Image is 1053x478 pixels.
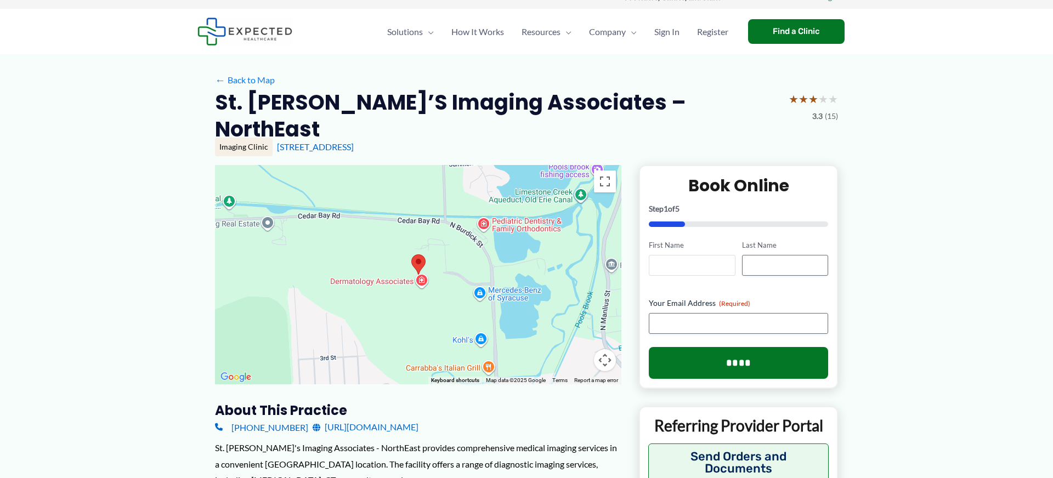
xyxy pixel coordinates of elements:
a: SolutionsMenu Toggle [378,13,443,51]
label: First Name [649,240,735,251]
a: Sign In [646,13,688,51]
a: Find a Clinic [748,19,845,44]
p: Step of [649,205,828,213]
a: ResourcesMenu Toggle [513,13,580,51]
a: [URL][DOMAIN_NAME] [313,419,418,435]
img: Expected Healthcare Logo - side, dark font, small [197,18,292,45]
span: Solutions [387,13,423,51]
span: ★ [808,89,818,109]
span: Menu Toggle [423,13,434,51]
button: Toggle fullscreen view [594,170,616,192]
a: ←Back to Map [215,72,275,88]
span: ★ [789,89,799,109]
a: [STREET_ADDRESS] [277,141,354,152]
button: Map camera controls [594,349,616,371]
span: Resources [522,13,561,51]
span: ★ [818,89,828,109]
h2: Book Online [649,175,828,196]
a: CompanyMenu Toggle [580,13,646,51]
span: ★ [799,89,808,109]
span: Sign In [654,13,680,51]
span: Menu Toggle [626,13,637,51]
a: Open this area in Google Maps (opens a new window) [218,370,254,384]
div: Imaging Clinic [215,138,273,156]
h2: St. [PERSON_NAME]’s Imaging Associates – NorthEast [215,89,780,143]
span: 1 [664,204,668,213]
label: Last Name [742,240,828,251]
a: Register [688,13,737,51]
span: Menu Toggle [561,13,571,51]
a: How It Works [443,13,513,51]
a: [PHONE_NUMBER] [215,419,308,435]
button: Keyboard shortcuts [431,377,479,384]
span: (15) [825,109,838,123]
nav: Primary Site Navigation [378,13,737,51]
span: ★ [828,89,838,109]
a: Terms (opens in new tab) [552,377,568,383]
a: Report a map error [574,377,618,383]
span: Register [697,13,728,51]
p: Referring Provider Portal [648,416,829,435]
label: Your Email Address [649,298,828,309]
span: Company [589,13,626,51]
h3: About this practice [215,402,621,419]
img: Google [218,370,254,384]
span: (Required) [719,299,750,308]
span: Map data ©2025 Google [486,377,546,383]
span: How It Works [451,13,504,51]
span: 5 [675,204,680,213]
span: ← [215,75,225,85]
span: 3.3 [812,109,823,123]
